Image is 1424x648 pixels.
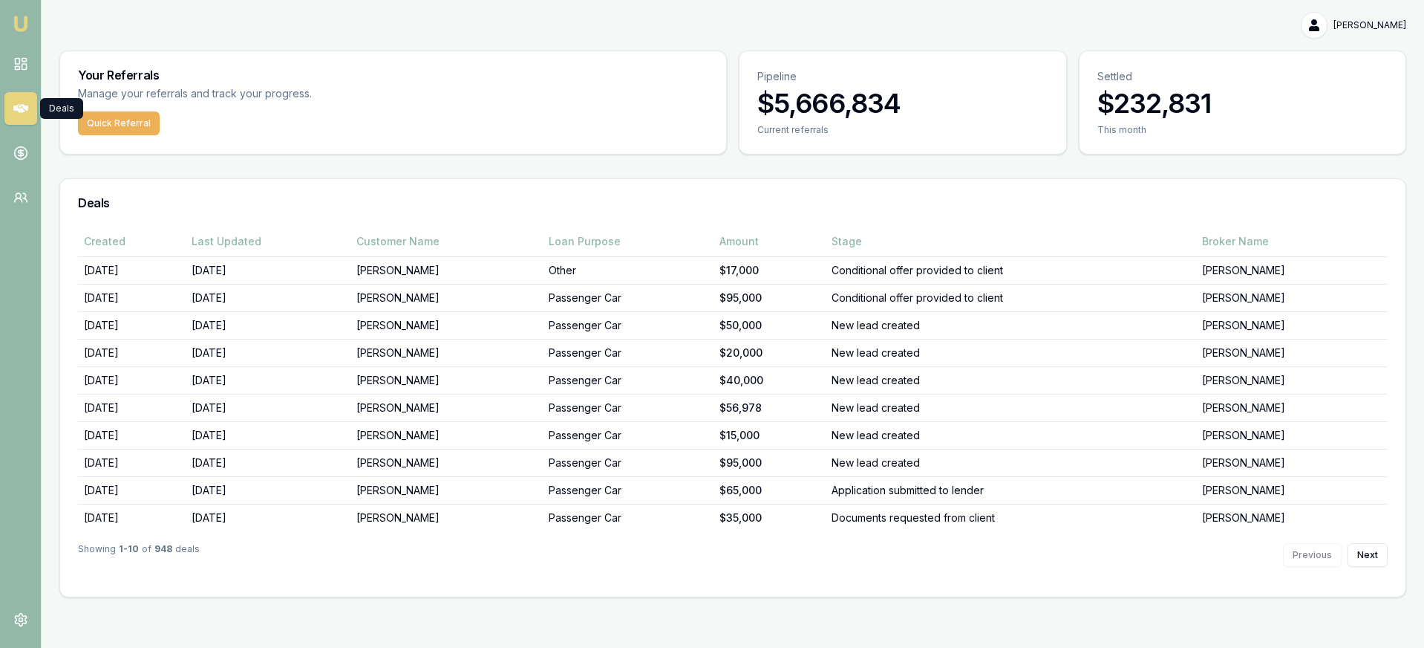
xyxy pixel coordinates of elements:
[826,421,1196,449] td: New lead created
[1202,234,1382,249] div: Broker Name
[1097,88,1388,118] h3: $232,831
[154,543,172,567] strong: 948
[719,456,820,470] div: $95,000
[719,263,820,278] div: $17,000
[350,311,542,339] td: [PERSON_NAME]
[826,311,1196,339] td: New lead created
[1097,124,1388,136] div: This month
[826,504,1196,531] td: Documents requested from client
[350,339,542,366] td: [PERSON_NAME]
[186,256,350,284] td: [DATE]
[78,69,708,81] h3: Your Referrals
[350,476,542,504] td: [PERSON_NAME]
[1196,311,1388,339] td: [PERSON_NAME]
[186,339,350,366] td: [DATE]
[1097,69,1388,84] p: Settled
[119,543,139,567] strong: 1 - 10
[78,85,458,103] p: Manage your referrals and track your progress.
[826,284,1196,311] td: Conditional offer provided to client
[78,504,186,531] td: [DATE]
[186,421,350,449] td: [DATE]
[78,449,186,476] td: [DATE]
[1196,256,1388,284] td: [PERSON_NAME]
[186,449,350,476] td: [DATE]
[78,366,186,394] td: [DATE]
[543,311,713,339] td: Passenger Car
[350,421,542,449] td: [PERSON_NAME]
[1196,284,1388,311] td: [PERSON_NAME]
[78,543,200,567] div: Showing of deals
[78,256,186,284] td: [DATE]
[757,124,1048,136] div: Current referrals
[826,476,1196,504] td: Application submitted to lender
[186,366,350,394] td: [DATE]
[719,234,820,249] div: Amount
[719,318,820,333] div: $50,000
[1333,19,1406,31] span: [PERSON_NAME]
[719,511,820,525] div: $35,000
[826,394,1196,421] td: New lead created
[350,449,542,476] td: [PERSON_NAME]
[1196,394,1388,421] td: [PERSON_NAME]
[186,394,350,421] td: [DATE]
[826,339,1196,366] td: New lead created
[719,428,820,443] div: $15,000
[1196,449,1388,476] td: [PERSON_NAME]
[543,504,713,531] td: Passenger Car
[832,234,1190,249] div: Stage
[719,483,820,498] div: $65,000
[719,291,820,305] div: $95,000
[1196,504,1388,531] td: [PERSON_NAME]
[719,346,820,360] div: $20,000
[40,98,83,119] div: Deals
[543,394,713,421] td: Passenger Car
[757,69,1048,84] p: Pipeline
[78,111,160,135] button: Quick Referral
[757,88,1048,118] h3: $5,666,834
[78,197,1388,209] h3: Deals
[350,366,542,394] td: [PERSON_NAME]
[543,476,713,504] td: Passenger Car
[1196,476,1388,504] td: [PERSON_NAME]
[78,339,186,366] td: [DATE]
[350,256,542,284] td: [PERSON_NAME]
[719,373,820,388] div: $40,000
[192,234,344,249] div: Last Updated
[1196,339,1388,366] td: [PERSON_NAME]
[549,234,708,249] div: Loan Purpose
[1196,421,1388,449] td: [PERSON_NAME]
[350,504,542,531] td: [PERSON_NAME]
[78,394,186,421] td: [DATE]
[84,234,180,249] div: Created
[350,394,542,421] td: [PERSON_NAME]
[12,15,30,33] img: emu-icon-u.png
[186,504,350,531] td: [DATE]
[543,256,713,284] td: Other
[1348,543,1388,567] button: Next
[719,401,820,415] div: $56,978
[78,421,186,449] td: [DATE]
[186,311,350,339] td: [DATE]
[543,366,713,394] td: Passenger Car
[78,311,186,339] td: [DATE]
[78,284,186,311] td: [DATE]
[826,256,1196,284] td: Conditional offer provided to client
[826,449,1196,476] td: New lead created
[543,421,713,449] td: Passenger Car
[543,339,713,366] td: Passenger Car
[350,284,542,311] td: [PERSON_NAME]
[356,234,536,249] div: Customer Name
[543,449,713,476] td: Passenger Car
[78,476,186,504] td: [DATE]
[186,284,350,311] td: [DATE]
[1196,366,1388,394] td: [PERSON_NAME]
[186,476,350,504] td: [DATE]
[543,284,713,311] td: Passenger Car
[826,366,1196,394] td: New lead created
